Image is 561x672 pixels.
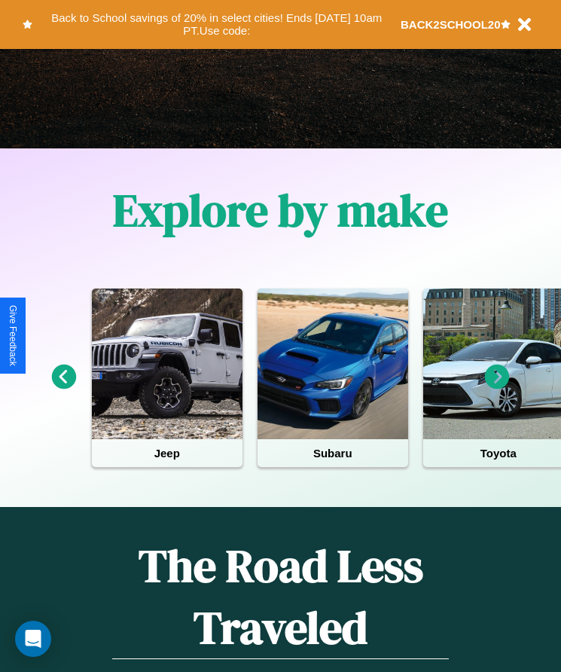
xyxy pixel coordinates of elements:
[8,305,18,366] div: Give Feedback
[113,179,448,241] h1: Explore by make
[92,439,242,467] h4: Jeep
[258,439,408,467] h4: Subaru
[32,8,401,41] button: Back to School savings of 20% in select cities! Ends [DATE] 10am PT.Use code:
[401,18,501,31] b: BACK2SCHOOL20
[15,621,51,657] div: Open Intercom Messenger
[112,535,449,659] h1: The Road Less Traveled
